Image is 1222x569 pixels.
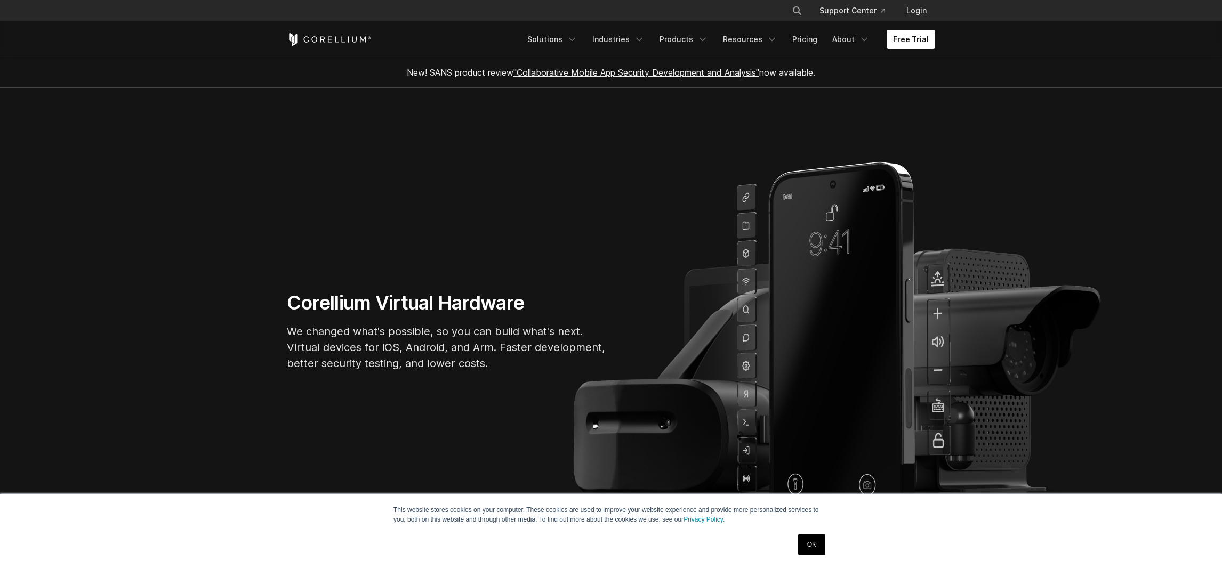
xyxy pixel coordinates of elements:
a: Privacy Policy. [684,516,725,523]
button: Search [787,1,807,20]
p: We changed what's possible, so you can build what's next. Virtual devices for iOS, Android, and A... [287,323,607,371]
a: Support Center [811,1,894,20]
span: New! SANS product review now available. [407,67,815,78]
a: Products [653,30,714,49]
a: Pricing [786,30,824,49]
a: Industries [586,30,651,49]
p: This website stores cookies on your computer. These cookies are used to improve your website expe... [393,505,829,524]
a: Resources [717,30,784,49]
a: "Collaborative Mobile App Security Development and Analysis" [513,67,759,78]
a: Login [898,1,935,20]
a: About [826,30,876,49]
h1: Corellium Virtual Hardware [287,291,607,315]
div: Navigation Menu [779,1,935,20]
a: Free Trial [887,30,935,49]
a: Corellium Home [287,33,372,46]
div: Navigation Menu [521,30,935,49]
a: OK [798,534,825,555]
a: Solutions [521,30,584,49]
